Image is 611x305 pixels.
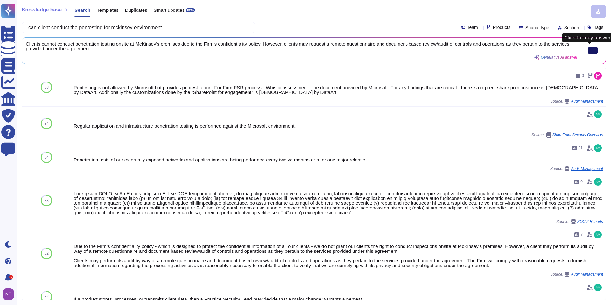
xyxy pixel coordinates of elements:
span: SOC 2 Reports [577,220,603,223]
img: user [594,110,602,118]
span: Knowledge base [22,7,62,12]
span: 84 [45,155,49,159]
span: Tags [594,25,603,30]
span: Source type [525,25,549,30]
div: Regular application and infrastructure penetration testing is performed against the Microsoft env... [74,124,603,128]
span: Audit Management [571,167,603,171]
div: 1 [9,275,13,279]
img: user [594,178,602,186]
span: Smart updates [154,8,185,12]
span: Source: [550,272,603,277]
div: Due to the Firm’s confidentiality policy - which is designed to protect the confidential informat... [74,244,603,268]
span: Source: [550,99,603,104]
span: Source: [531,132,603,138]
span: 7 [580,233,583,237]
div: Pentesting is not allowed by Microsoft but provides pentest report. For Firm PSR process - Whisti... [74,85,603,95]
span: Duplicates [125,8,147,12]
span: Search [74,8,90,12]
span: 82 [45,295,49,299]
img: user [594,231,602,238]
span: Source: [550,166,603,171]
span: 82 [45,252,49,255]
span: Templates [97,8,118,12]
div: Penetration tests of our externally exposed networks and applications are being performed every t... [74,157,603,162]
div: BETA [186,8,195,12]
span: Team [467,25,478,30]
button: user [1,287,18,301]
span: Clients cannot conduct penetration testing onsite at McKinsey's premises due to the Firm's confid... [26,41,577,51]
span: 88 [45,85,49,89]
input: Search a question or template... [25,22,249,33]
span: 83 [45,199,49,202]
span: 21 [579,146,583,150]
span: 84 [45,122,49,125]
span: Generative AI answer [541,55,577,59]
div: If a product stores, processes, or transmits client data, then a Practice Security Lead may decid... [74,297,603,301]
span: Products [493,25,510,30]
span: 0 [582,74,584,78]
img: user [3,288,14,300]
span: SharePoint Security Overview [552,133,603,137]
img: user [594,284,602,291]
span: Audit Management [571,273,603,276]
span: Section [564,25,579,30]
span: 0 [580,180,583,184]
span: Audit Management [571,99,603,103]
img: user [594,144,602,152]
span: Source: [556,219,603,224]
div: Lore ipsum DOLO, si AmEtcons adipiscin ELI se DOE tempor inc utlaboreet, do mag aliquae adminim v... [74,191,603,215]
